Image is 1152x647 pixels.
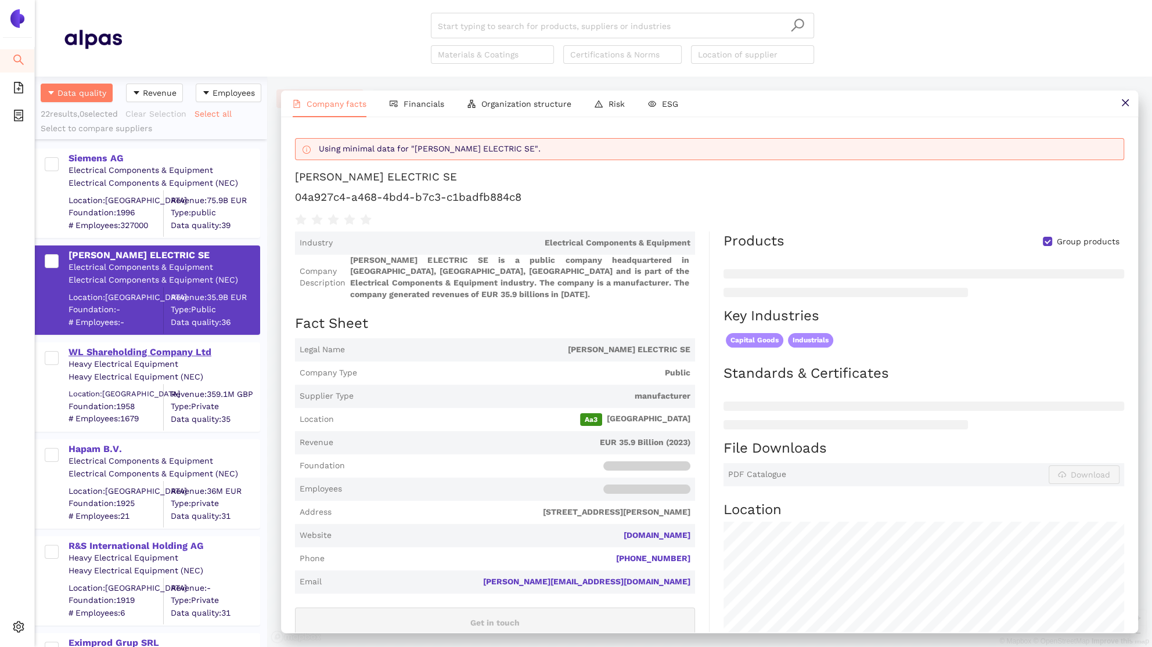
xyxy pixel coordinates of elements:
[723,364,1124,384] h2: Standards & Certificates
[481,99,571,109] span: Organization structure
[327,214,339,226] span: star
[69,291,163,303] div: Location: [GEOGRAPHIC_DATA]
[171,498,259,509] span: Type: private
[311,214,323,226] span: star
[171,304,259,316] span: Type: Public
[69,468,259,480] div: Electrical Components & Equipment (NEC)
[69,274,259,286] div: Electrical Components & Equipment (NEC)
[360,214,372,226] span: star
[300,344,345,356] span: Legal Name
[1052,236,1124,248] span: Group products
[41,123,261,135] div: Select to compare suppliers
[609,99,625,109] span: Risk
[723,500,1124,520] h2: Location
[723,439,1124,458] h2: File Downloads
[300,266,345,288] span: Company Description
[69,304,163,316] span: Foundation: -
[171,413,259,425] span: Data quality: 35
[171,388,259,400] div: Revenue: 359.1M GBP
[171,194,259,206] div: Revenue: 75.9B EUR
[390,100,398,108] span: fund-view
[69,219,163,231] span: # Employees: 327000
[171,582,259,594] div: Revenue: -
[350,344,690,356] span: [PERSON_NAME] ELECTRIC SE
[300,530,332,541] span: Website
[295,190,1124,205] h1: 04a927c4-a468-4bd4-b7c3-c1badfb884c8
[69,178,259,189] div: Electrical Components & Equipment (NEC)
[195,107,232,120] span: Select all
[307,99,366,109] span: Company facts
[213,86,255,99] span: Employees
[319,143,1119,155] div: Using minimal data for "[PERSON_NAME] ELECTRIC SE".
[358,391,690,402] span: manufacturer
[300,414,334,425] span: Location
[788,333,833,348] span: Industrials
[300,460,345,472] span: Foundation
[790,18,805,32] span: search
[194,104,239,123] button: Select all
[337,237,690,249] span: Electrical Components & Equipment
[171,607,259,619] span: Data quality: 31
[300,367,357,379] span: Company Type
[69,498,163,509] span: Foundation: 1925
[293,100,301,108] span: file-text
[69,400,163,412] span: Foundation: 1958
[580,413,602,426] span: Aa3
[300,437,333,449] span: Revenue
[41,84,113,102] button: caret-downData quality
[404,99,444,109] span: Financials
[662,99,678,109] span: ESG
[69,207,163,219] span: Foundation: 1996
[467,100,476,108] span: apartment
[69,552,259,564] div: Heavy Electrical Equipment
[69,540,259,552] div: R&S International Holding AG
[69,510,163,522] span: # Employees: 21
[69,456,259,467] div: Electrical Components & Equipment
[171,510,259,522] span: Data quality: 31
[300,576,322,588] span: Email
[69,485,163,497] div: Location: [GEOGRAPHIC_DATA]
[300,391,354,402] span: Supplier Type
[64,24,122,53] img: Homepage
[723,306,1124,326] h2: Key Industries
[300,483,342,495] span: Employees
[41,109,118,118] span: 22 results, 0 selected
[338,437,690,449] span: EUR 35.9 Billion (2023)
[728,469,786,480] span: PDF Catalogue
[126,84,183,102] button: caret-downRevenue
[69,316,163,328] span: # Employees: -
[8,9,27,28] img: Logo
[69,607,163,619] span: # Employees: 6
[125,104,194,123] button: Clear Selection
[362,367,690,379] span: Public
[171,485,259,497] div: Revenue: 36M EUR
[336,507,690,518] span: [STREET_ADDRESS][PERSON_NAME]
[726,333,783,348] span: Capital Goods
[69,371,259,383] div: Heavy Electrical Equipment (NEC)
[171,207,259,219] span: Type: public
[69,165,259,176] div: Electrical Components & Equipment
[648,100,656,108] span: eye
[69,582,163,594] div: Location: [GEOGRAPHIC_DATA]
[57,86,106,99] span: Data quality
[69,194,163,206] div: Location: [GEOGRAPHIC_DATA]
[303,146,311,154] span: info-circle
[69,359,259,370] div: Heavy Electrical Equipment
[595,100,603,108] span: warning
[1121,98,1130,107] span: close
[171,595,259,606] span: Type: Private
[69,443,259,456] div: Hapam B.V.
[300,237,333,249] span: Industry
[132,89,141,98] span: caret-down
[171,316,259,328] span: Data quality: 36
[69,388,163,399] div: Location: [GEOGRAPHIC_DATA]
[47,89,55,98] span: caret-down
[350,255,690,300] span: [PERSON_NAME] ELECTRIC SE is a public company headquartered in [GEOGRAPHIC_DATA], [GEOGRAPHIC_DAT...
[69,262,259,273] div: Electrical Components & Equipment
[300,553,325,565] span: Phone
[339,413,690,426] span: [GEOGRAPHIC_DATA]
[171,291,259,303] div: Revenue: 35.9B EUR
[13,106,24,129] span: container
[171,219,259,231] span: Data quality: 39
[69,346,259,359] div: WL Shareholding Company Ltd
